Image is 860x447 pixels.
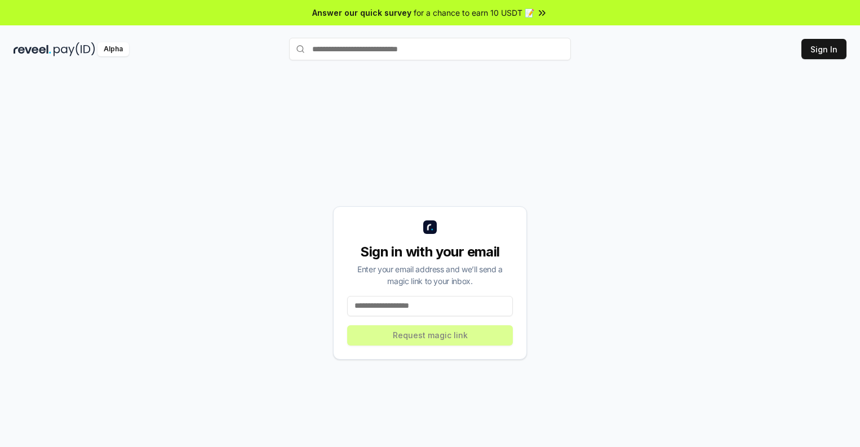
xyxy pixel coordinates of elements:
[347,243,513,261] div: Sign in with your email
[347,263,513,287] div: Enter your email address and we’ll send a magic link to your inbox.
[14,42,51,56] img: reveel_dark
[97,42,129,56] div: Alpha
[54,42,95,56] img: pay_id
[801,39,846,59] button: Sign In
[312,7,411,19] span: Answer our quick survey
[423,220,437,234] img: logo_small
[414,7,534,19] span: for a chance to earn 10 USDT 📝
